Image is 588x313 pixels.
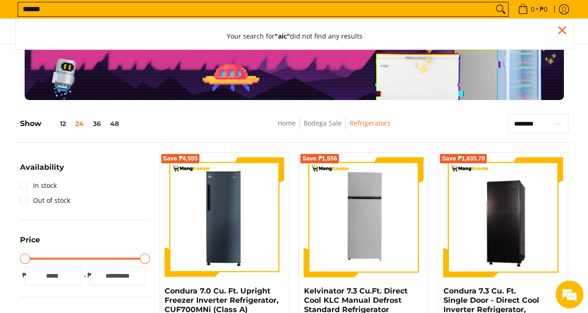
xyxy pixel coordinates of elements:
[71,120,88,127] button: 24
[304,157,423,277] img: Kelvinator 7.3 Cu.Ft. Direct Cool KLC Manual Defrost Standard Refrigerator (Silver) (Class A)
[277,119,296,127] a: Home
[48,52,156,64] div: Chat with us now
[20,178,57,193] a: In stock
[54,96,128,190] span: We're online!
[218,23,372,49] button: Your search for"aic"did not find any results
[515,4,550,14] span: •
[165,157,284,277] img: Condura 7.0 Cu. Ft. Upright Freezer Inverter Refrigerator, CUF700MNi (Class A)
[493,2,508,16] button: Search
[275,32,290,40] strong: "aic"
[529,6,536,13] span: 0
[88,120,106,127] button: 36
[538,6,549,13] span: ₱0
[350,119,390,127] a: Refrigerators
[20,236,40,244] span: Price
[555,23,569,37] div: Close pop up
[20,119,124,128] h5: Show
[20,236,40,251] summary: Open
[106,120,124,127] button: 48
[212,118,456,139] nav: Breadcrumbs
[443,159,563,276] img: Condura 7.3 Cu. Ft. Single Door - Direct Cool Inverter Refrigerator, CSD700SAi (Class A)
[20,164,64,171] span: Availability
[20,271,29,280] span: ₱
[5,212,177,244] textarea: Type your message and hit 'Enter'
[442,156,485,161] span: Save ₱1,835.70
[152,5,175,27] div: Minimize live chat window
[304,119,342,127] a: Bodega Sale
[302,156,337,161] span: Save ₱1,556
[41,120,71,127] button: 12
[20,164,64,178] summary: Open
[20,193,70,208] a: Out of stock
[85,271,94,280] span: ₱
[163,156,198,161] span: Save ₱4,555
